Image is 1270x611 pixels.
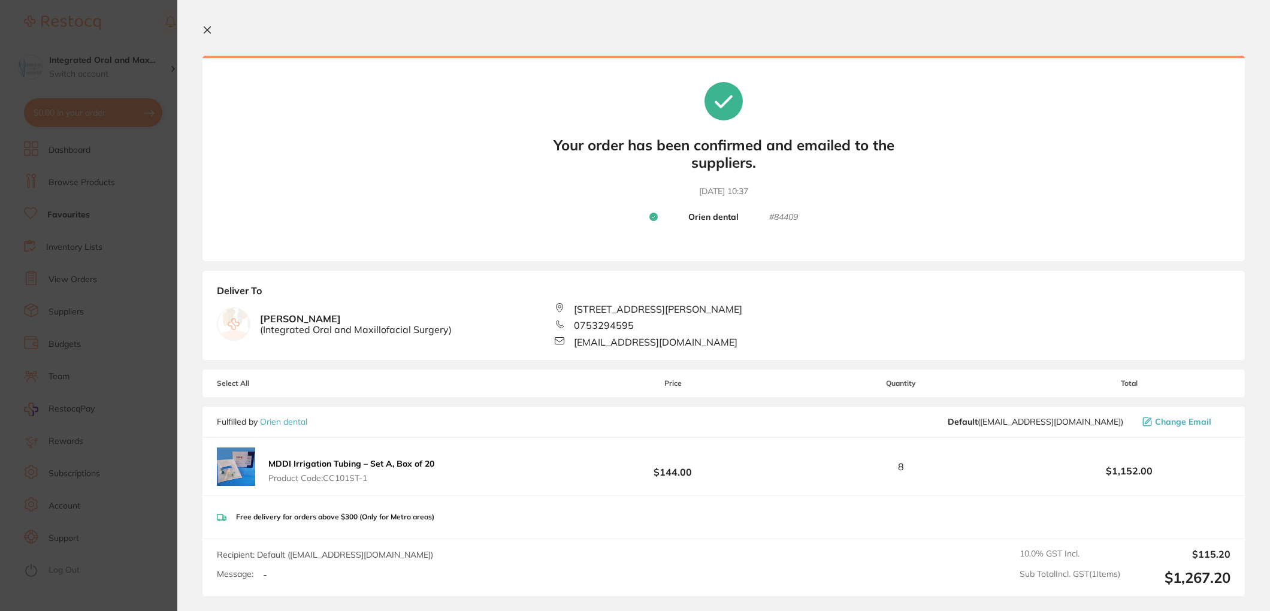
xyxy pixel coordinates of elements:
[268,458,434,469] b: MDDI Irrigation Tubing – Set A, Box of 20
[898,461,904,472] span: 8
[236,513,434,521] p: Free delivery for orders above $300 (Only for Metro areas)
[775,379,1028,388] span: Quantity
[574,304,742,314] span: [STREET_ADDRESS][PERSON_NAME]
[1155,417,1211,427] span: Change Email
[1028,379,1230,388] span: Total
[217,379,337,388] span: Select All
[1139,416,1230,427] button: Change Email
[217,308,250,340] img: empty.jpg
[260,324,452,335] span: ( Integrated Oral and Maxillofacial Surgery )
[217,447,255,486] img: dDk4bTgzaQ
[948,416,978,427] b: Default
[1020,569,1120,586] span: Sub Total Incl. GST ( 1 Items)
[260,416,307,427] a: Orien dental
[1028,465,1230,476] b: $1,152.00
[1020,549,1120,559] span: 10.0 % GST Incl.
[571,379,774,388] span: Price
[260,313,452,335] b: [PERSON_NAME]
[769,212,798,223] small: # 84409
[263,569,267,580] p: -
[217,549,433,560] span: Recipient: Default ( [EMAIL_ADDRESS][DOMAIN_NAME] )
[1130,569,1230,586] output: $1,267.20
[948,417,1123,427] span: sales@orien.com.au
[544,137,903,171] b: Your order has been confirmed and emailed to the suppliers.
[574,320,634,331] span: 0753294595
[688,212,739,223] b: Orien dental
[217,569,253,579] label: Message:
[571,456,774,478] b: $144.00
[268,473,434,483] span: Product Code: CC101ST-1
[574,337,737,347] span: [EMAIL_ADDRESS][DOMAIN_NAME]
[1130,549,1230,559] output: $115.20
[217,285,1230,303] b: Deliver To
[217,417,307,427] p: Fulfilled by
[265,458,438,483] button: MDDI Irrigation Tubing – Set A, Box of 20 Product Code:CC101ST-1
